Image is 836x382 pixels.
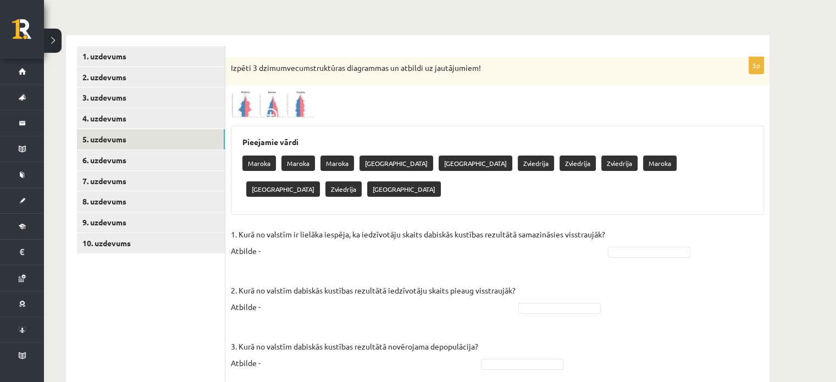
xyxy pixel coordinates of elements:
[77,108,225,129] a: 4. uzdevums
[231,226,605,259] p: 1. Kurā no valstīm ir lielāka iespēja, ka iedzīvotāju skaits dabiskās kustības rezultātā samazinā...
[246,181,320,197] p: [GEOGRAPHIC_DATA]
[359,156,433,171] p: [GEOGRAPHIC_DATA]
[231,63,709,74] p: Izpēti 3 dzimumvecumstruktūras diagrammas un atbildi uz jautājumiem!
[749,57,764,74] p: 5p
[12,19,44,47] a: Rīgas 1. Tālmācības vidusskola
[320,156,354,171] p: Maroka
[325,181,362,197] p: Zviedrija
[643,156,677,171] p: Maroka
[77,150,225,170] a: 6. uzdevums
[601,156,638,171] p: Zviedrija
[231,265,516,315] p: 2. Kurā no valstīm dabiskās kustības rezultātā iedzīvotāju skaits pieaug visstraujāk? Atbilde -
[560,156,596,171] p: Zviedrija
[231,322,478,371] p: 3. Kurā no valstīm dabiskās kustības rezultātā novērojama depopulācija? Atbilde -
[242,156,276,171] p: Maroka
[77,191,225,212] a: 8. uzdevums
[77,87,225,108] a: 3. uzdevums
[231,91,313,118] img: 1.png
[77,129,225,150] a: 5. uzdevums
[77,212,225,232] a: 9. uzdevums
[77,46,225,67] a: 1. uzdevums
[367,181,441,197] p: [GEOGRAPHIC_DATA]
[242,137,752,147] h3: Pieejamie vārdi
[281,156,315,171] p: Maroka
[77,67,225,87] a: 2. uzdevums
[439,156,512,171] p: [GEOGRAPHIC_DATA]
[518,156,554,171] p: Zviedrija
[77,233,225,253] a: 10. uzdevums
[77,171,225,191] a: 7. uzdevums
